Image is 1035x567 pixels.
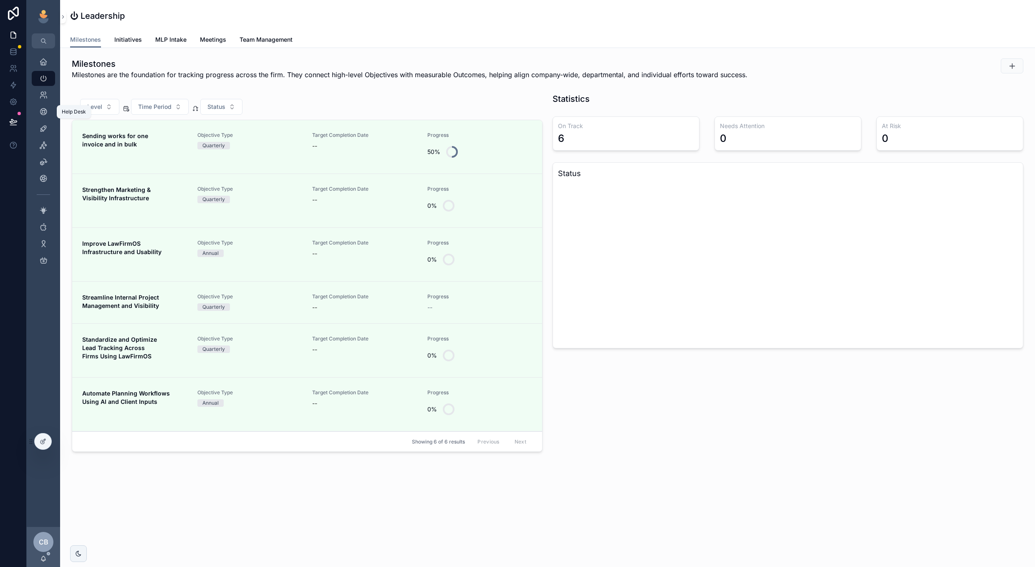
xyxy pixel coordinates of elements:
[200,35,226,44] span: Meetings
[82,240,162,255] strong: Improve LawFirmOS Infrastructure and Usability
[427,389,533,396] span: Progress
[202,345,225,353] div: Quarterly
[200,99,242,115] button: Select Button
[202,399,219,407] div: Annual
[27,48,60,279] div: scrollable content
[39,537,48,547] span: CB
[155,32,187,49] a: MLP Intake
[312,132,417,139] span: Target Completion Date
[553,93,590,105] h1: Statistics
[114,35,142,44] span: Initiatives
[312,196,317,204] p: --
[558,168,1018,179] h3: Status
[72,120,542,174] a: Sending works for one invoice and in bulkObjective TypeQuarterlyTarget Completion Date--Progress50%
[240,35,293,44] span: Team Management
[197,389,303,396] span: Objective Type
[197,293,303,300] span: Objective Type
[427,186,533,192] span: Progress
[427,144,440,160] div: 50%
[37,10,50,23] img: App logo
[197,239,303,246] span: Objective Type
[72,228,542,282] a: Improve LawFirmOS Infrastructure and UsabilityObjective TypeAnnualTarget Completion Date--Progress0%
[312,399,317,408] p: --
[427,197,437,214] div: 0%
[202,249,219,257] div: Annual
[72,70,747,80] span: Milestones are the foundation for tracking progress across the firm. They connect high-level Obje...
[155,35,187,44] span: MLP Intake
[82,336,159,360] strong: Standardize and Optimize Lead Tracking Across Firms Using LawFirmOS
[882,132,889,145] div: 0
[70,10,125,22] h1: ⏻ Leadership
[558,183,1018,343] div: chart
[427,251,437,268] div: 0%
[197,335,303,342] span: Objective Type
[131,99,189,115] button: Select Button
[312,186,417,192] span: Target Completion Date
[312,142,317,150] p: --
[114,32,142,49] a: Initiatives
[720,132,727,145] div: 0
[82,294,161,309] strong: Streamline Internal Project Management and Visibility
[82,390,172,405] strong: Automate Planning Workflows Using AI and Client Inputs
[312,303,317,312] p: --
[72,324,542,378] a: Standardize and Optimize Lead Tracking Across Firms Using LawFirmOSObjective TypeQuarterlyTarget ...
[72,58,747,70] h1: Milestones
[72,282,542,324] a: Streamline Internal Project Management and VisibilityObjective TypeQuarterlyTarget Completion Dat...
[70,35,101,44] span: Milestones
[312,389,417,396] span: Target Completion Date
[72,378,542,431] a: Automate Planning Workflows Using AI and Client InputsObjective TypeAnnualTarget Completion Date-...
[412,438,465,445] span: Showing 6 of 6 results
[207,103,225,111] span: Status
[197,186,303,192] span: Objective Type
[80,99,119,115] button: Select Button
[70,32,101,48] a: Milestones
[427,347,437,364] div: 0%
[72,174,542,228] a: Strengthen Marketing & Visibility InfrastructureObjective TypeQuarterlyTarget Completion Date--Pr...
[558,132,564,145] div: 6
[312,249,317,258] p: --
[202,196,225,203] div: Quarterly
[427,335,533,342] span: Progress
[200,32,226,49] a: Meetings
[427,401,437,418] div: 0%
[312,239,417,246] span: Target Completion Date
[138,103,172,111] span: Time Period
[720,122,856,130] h3: Needs Attention
[312,335,417,342] span: Target Completion Date
[82,186,152,202] strong: Strengthen Marketing & Visibility Infrastructure
[427,303,432,312] span: --
[558,122,694,130] h3: On Track
[202,303,225,311] div: Quarterly
[202,142,225,149] div: Quarterly
[312,293,417,300] span: Target Completion Date
[197,132,303,139] span: Objective Type
[62,108,86,115] div: Help Desk
[882,122,1018,130] h3: At Risk
[87,103,102,111] span: Level
[312,345,317,354] p: --
[427,293,533,300] span: Progress
[240,32,293,49] a: Team Management
[82,132,150,148] strong: Sending works for one invoice and in bulk
[427,239,533,246] span: Progress
[427,132,533,139] span: Progress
